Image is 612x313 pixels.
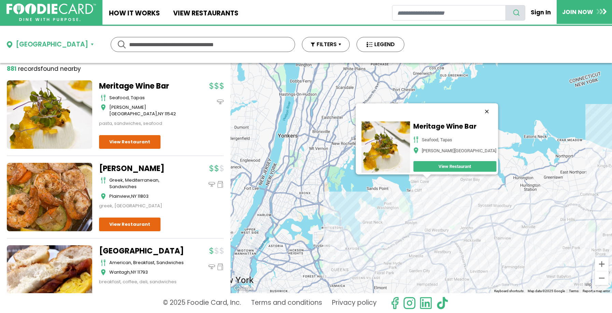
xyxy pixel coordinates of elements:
[6,3,96,22] img: FoodieCard; Eat, Drink, Save, Donate
[217,263,224,270] img: pickup_icon.svg
[595,257,609,271] button: Zoom in
[392,5,506,21] input: restaurant search
[361,121,410,173] img: C1F57640-36A2-88F6-9395-21E60D6749E2.jpg
[18,65,41,73] span: records
[478,103,495,120] button: Close
[109,259,184,266] div: American, Breakfast, Sandwiches
[357,37,404,52] button: LEGEND
[413,147,418,154] img: map_icon.png
[332,297,377,310] a: Privacy policy
[165,110,176,117] span: 11542
[158,110,164,117] span: NY
[163,297,241,310] p: © 2025 Foodie Card, Inc.
[109,104,184,117] div: ,
[109,193,130,199] span: Plainview
[99,218,161,231] a: View Restaurant
[99,163,184,174] a: [PERSON_NAME]
[436,297,449,310] img: tiktok.svg
[251,297,322,310] a: Terms and conditions
[569,289,579,293] a: Terms
[109,193,184,200] div: ,
[232,284,255,293] a: Open this area in Google Maps (opens a new window)
[413,136,418,143] img: cutlery_icon.png
[99,80,184,92] a: Meritage Wine Bar
[422,137,452,142] div: seafood, tapas
[99,120,184,127] div: pasta, sandwiches, seafood
[101,177,106,184] img: cutlery_icon.svg
[419,297,432,310] img: linkedin.svg
[217,181,224,188] img: pickup_icon.svg
[101,94,106,101] img: cutlery_icon.svg
[505,5,525,21] button: search
[525,5,557,20] a: Sign In
[137,269,148,275] span: 11793
[232,284,255,293] img: Google
[99,135,161,149] a: View Restaurant
[208,181,215,188] img: dinein_icon.svg
[101,259,106,266] img: cutlery_icon.svg
[99,278,184,285] div: breakfast, coffee, deli, sandwiches
[109,269,130,275] span: Wantagh
[109,94,184,101] div: seafood, tapas
[138,193,149,199] span: 11803
[217,99,224,105] img: dinein_icon.svg
[109,104,157,117] span: [PERSON_NAME][GEOGRAPHIC_DATA]
[595,271,609,285] button: Zoom out
[583,289,610,293] a: Report a map error
[109,269,184,276] div: ,
[101,193,106,200] img: map_icon.svg
[99,203,184,209] div: greek, [GEOGRAPHIC_DATA]
[109,177,184,190] div: Greek, Mediterranean, Sandwiches
[413,161,496,172] a: View Restaurant
[99,245,184,257] a: [GEOGRAPHIC_DATA]
[131,269,136,275] span: NY
[302,37,350,52] button: FILTERS
[101,104,106,111] img: map_icon.svg
[7,65,16,73] strong: 881
[131,193,137,199] span: NY
[422,148,496,153] div: [PERSON_NAME][GEOGRAPHIC_DATA]
[528,289,565,293] span: Map data ©2025 Google
[413,122,496,130] h5: Meritage Wine Bar
[16,40,88,50] div: [GEOGRAPHIC_DATA]
[7,40,94,50] button: [GEOGRAPHIC_DATA]
[7,65,81,74] div: found nearby
[494,289,524,294] button: Keyboard shortcuts
[101,269,106,276] img: map_icon.svg
[208,263,215,270] img: dinein_icon.svg
[388,297,401,310] svg: check us out on facebook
